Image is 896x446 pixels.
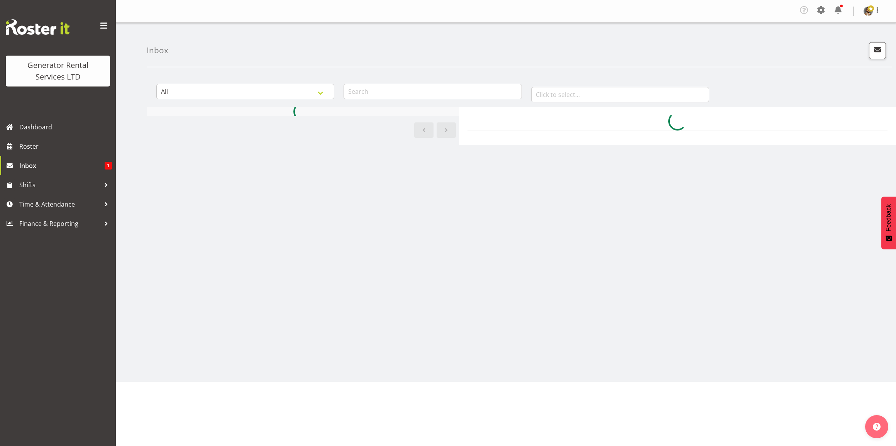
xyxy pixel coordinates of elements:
input: Search [344,84,522,99]
img: Rosterit website logo [6,19,69,35]
div: Generator Rental Services LTD [14,59,102,83]
input: Click to select... [531,87,709,102]
span: Time & Attendance [19,198,100,210]
button: Feedback - Show survey [881,197,896,249]
img: help-xxl-2.png [873,423,881,431]
span: Roster [19,141,112,152]
span: 1 [105,162,112,170]
span: Inbox [19,160,105,171]
span: Shifts [19,179,100,191]
span: Dashboard [19,121,112,133]
h4: Inbox [147,46,168,55]
a: Previous page [414,122,434,138]
span: Feedback [885,204,892,231]
img: sean-johnstone4fef95288b34d066b2c6be044394188f.png [864,7,873,16]
span: Finance & Reporting [19,218,100,229]
a: Next page [437,122,456,138]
